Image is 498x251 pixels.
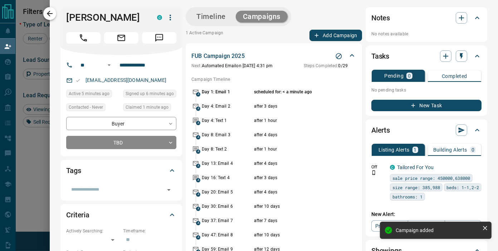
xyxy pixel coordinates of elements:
[254,132,338,138] p: after 4 days
[392,184,440,191] span: size range: 385,988
[191,76,356,83] p: Campaign Timeline
[196,135,200,139] span: A
[202,203,252,210] p: Day 30: Email 6
[196,164,200,168] span: A
[186,30,223,41] p: 1 Active Campaign
[371,85,482,95] p: No pending tasks
[202,174,252,181] p: Day 16: Text 4
[202,117,252,124] p: Day 4: Text 1
[472,147,474,152] p: 0
[66,228,119,234] p: Actively Searching:
[414,147,417,152] p: 1
[202,89,252,95] p: Day 1: Email 1
[333,51,344,61] button: Stop Campaign
[254,203,338,210] p: after 10 days
[75,78,80,83] svg: Email Valid
[254,232,338,238] p: after 10 days
[123,90,176,100] div: Mon Sep 15 2025
[66,209,89,221] h2: Criteria
[371,31,482,37] p: No notes available
[66,136,176,149] div: TBD
[202,189,252,195] p: Day 20: Email 5
[371,9,482,26] div: Notes
[191,63,273,69] p: Automated Email on [DATE] 4:31 pm
[196,235,200,240] span: A
[371,164,386,170] p: Off
[371,12,390,24] h2: Notes
[123,103,176,113] div: Mon Sep 15 2025
[379,147,410,152] p: Listing Alerts
[254,103,338,109] p: after 3 days
[371,100,482,111] button: New Task
[191,63,202,68] span: Next:
[105,61,113,69] button: Open
[202,160,252,167] p: Day 13: Email 4
[236,11,288,23] button: Campaigns
[196,107,200,111] span: A
[191,52,245,60] p: FUB Campaign 2025
[196,178,200,182] span: A
[66,90,119,100] div: Mon Sep 15 2025
[392,174,470,182] span: sale price range: 450000,638000
[126,90,174,97] span: Signed up 6 minutes ago
[371,220,408,232] a: Property
[390,165,395,170] div: condos.ca
[304,63,338,68] span: Steps Completed:
[104,32,138,44] span: Email
[142,32,176,44] span: Message
[66,12,146,23] h1: [PERSON_NAME]
[196,192,200,197] span: A
[371,124,390,136] h2: Alerts
[157,15,162,20] div: condos.ca
[196,207,200,211] span: A
[123,228,176,234] p: Timeframe:
[196,92,200,97] span: A
[164,185,174,195] button: Open
[196,149,200,154] span: A
[66,165,81,176] h2: Tags
[433,147,467,152] p: Building Alerts
[69,104,103,111] span: Contacted - Never
[442,74,467,79] p: Completed
[309,30,362,41] button: Add Campaign
[254,146,338,152] p: after 1 hour
[66,162,176,179] div: Tags
[254,174,338,181] p: after 3 days
[254,160,338,167] p: after 4 days
[254,117,338,124] p: after 1 hour
[202,232,252,238] p: Day 47: Email 8
[371,211,482,218] p: New Alert:
[196,221,200,225] span: A
[304,63,348,69] p: 0 / 29
[371,48,482,65] div: Tasks
[196,121,200,125] span: A
[254,189,338,195] p: after 4 days
[371,122,482,139] div: Alerts
[371,50,389,62] h2: Tasks
[371,170,376,175] svg: Push Notification Only
[446,184,479,191] span: beds: 1-1,2-2
[254,89,338,95] p: scheduled for: < a minute ago
[66,206,176,223] div: Criteria
[189,11,233,23] button: Timeline
[408,73,411,78] p: 0
[384,73,404,78] p: Pending
[202,146,252,152] p: Day 8: Text 2
[397,164,434,170] a: Tailored For You
[396,227,479,233] div: Campaign added
[66,117,176,130] div: Buyer
[202,132,252,138] p: Day 8: Email 3
[254,217,338,224] p: after 7 days
[202,103,252,109] p: Day 4: Email 2
[191,50,356,70] div: FUB Campaign 2025Stop CampaignNext:Automated Emailon [DATE] 4:31 pmSteps Completed:0/29
[66,32,101,44] span: Call
[392,193,423,200] span: bathrooms: 1
[86,77,166,83] a: [EMAIL_ADDRESS][DOMAIN_NAME]
[126,104,169,111] span: Claimed 1 minute ago
[202,217,252,224] p: Day 37: Email 7
[69,90,109,97] span: Active 5 minutes ago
